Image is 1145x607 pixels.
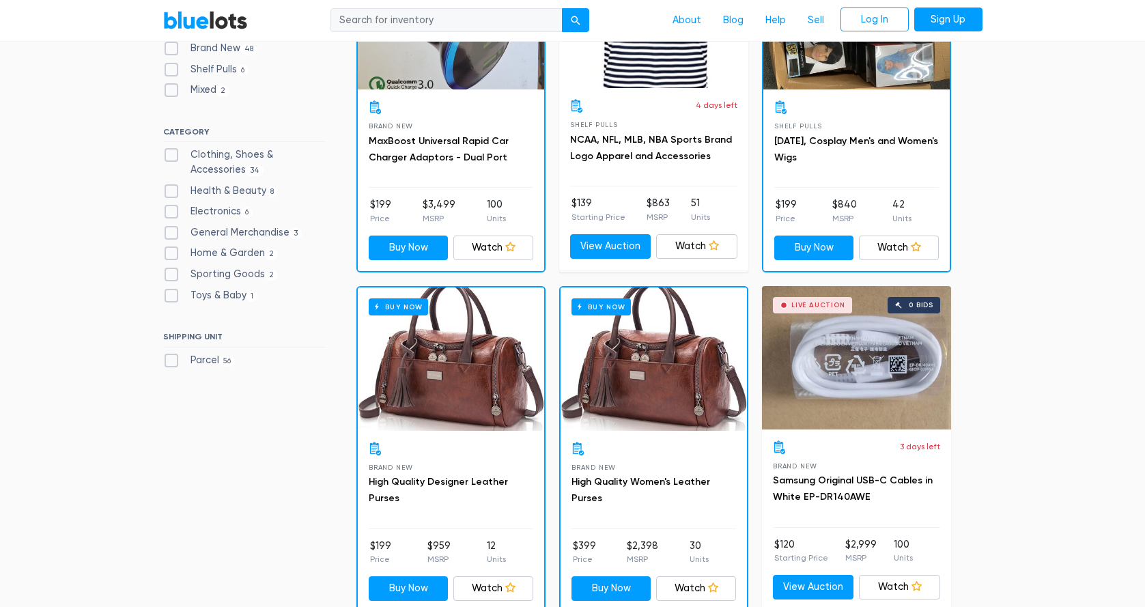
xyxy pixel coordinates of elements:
label: Clothing, Shoes & Accessories [163,147,326,177]
li: 51 [691,196,710,223]
a: Watch [453,576,533,601]
label: General Merchandise [163,225,302,240]
h6: CATEGORY [163,127,326,142]
span: 34 [246,165,264,176]
li: $2,398 [627,539,658,566]
p: Units [691,211,710,223]
p: MSRP [647,211,670,223]
p: Units [487,212,506,225]
p: Price [776,212,797,225]
a: High Quality Designer Leather Purses [369,476,508,504]
h6: Buy Now [571,298,631,315]
li: $3,499 [423,197,455,225]
a: View Auction [570,234,651,259]
label: Sporting Goods [163,267,279,282]
a: Buy Now [571,576,651,601]
a: View Auction [773,575,854,599]
span: 6 [237,65,249,76]
a: Sell [797,8,835,33]
div: 0 bids [909,302,933,309]
li: $863 [647,196,670,223]
a: Buy Now [561,287,747,431]
label: Home & Garden [163,246,279,261]
a: NCAA, NFL, MLB, NBA Sports Brand Logo Apparel and Accessories [570,134,732,162]
span: 2 [265,270,279,281]
a: Watch [859,575,940,599]
li: 42 [892,197,911,225]
a: Samsung Original USB-C Cables in White EP-DR140AWE [773,475,933,503]
a: MaxBoost Universal Rapid Car Charger Adaptors - Dual Port [369,135,509,163]
label: Electronics [163,204,253,219]
label: Shelf Pulls [163,62,249,77]
p: MSRP [627,553,658,565]
li: $959 [427,539,451,566]
p: MSRP [427,553,451,565]
span: 6 [241,207,253,218]
span: Shelf Pulls [774,122,822,130]
label: Brand New [163,41,258,56]
a: Buy Now [358,287,544,431]
p: Price [370,212,391,225]
li: $199 [370,539,391,566]
li: $399 [573,539,596,566]
a: Watch [859,236,939,260]
li: $840 [832,197,857,225]
label: Health & Beauty [163,184,279,199]
span: Shelf Pulls [570,121,618,128]
a: About [662,8,712,33]
span: 48 [240,44,258,55]
a: Watch [453,236,533,260]
a: Help [754,8,797,33]
p: Price [370,553,391,565]
span: 8 [266,186,279,197]
p: MSRP [845,552,877,564]
li: 100 [487,197,506,225]
a: Log In [840,8,909,32]
h6: SHIPPING UNIT [163,332,326,347]
a: BlueLots [163,10,248,30]
a: Live Auction 0 bids [762,286,951,429]
a: Watch [656,576,736,601]
li: 30 [690,539,709,566]
a: High Quality Women's Leather Purses [571,476,710,504]
p: Units [487,553,506,565]
p: 3 days left [900,440,940,453]
a: Blog [712,8,754,33]
p: Units [894,552,913,564]
span: Brand New [571,464,616,471]
p: Price [573,553,596,565]
a: [DATE], Cosplay Men's and Women's Wigs [774,135,938,163]
h6: Buy Now [369,298,428,315]
a: Sign Up [914,8,983,32]
li: $199 [776,197,797,225]
a: Buy Now [369,236,449,260]
p: Starting Price [571,211,625,223]
li: $120 [774,537,828,565]
p: Starting Price [774,552,828,564]
a: Watch [656,234,737,259]
input: Search for inventory [330,8,563,33]
span: 2 [216,86,230,97]
span: 56 [219,356,236,367]
span: 2 [265,249,279,260]
span: Brand New [773,462,817,470]
p: 4 days left [696,99,737,111]
a: Buy Now [369,576,449,601]
li: $139 [571,196,625,223]
li: 12 [487,539,506,566]
span: 1 [246,291,258,302]
label: Parcel [163,353,236,368]
span: 3 [289,228,302,239]
span: Brand New [369,464,413,471]
p: MSRP [423,212,455,225]
li: 100 [894,537,913,565]
li: $2,999 [845,537,877,565]
div: Live Auction [791,302,845,309]
label: Toys & Baby [163,288,258,303]
p: MSRP [832,212,857,225]
span: Brand New [369,122,413,130]
p: Units [690,553,709,565]
a: Buy Now [774,236,854,260]
label: Mixed [163,83,230,98]
li: $199 [370,197,391,225]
